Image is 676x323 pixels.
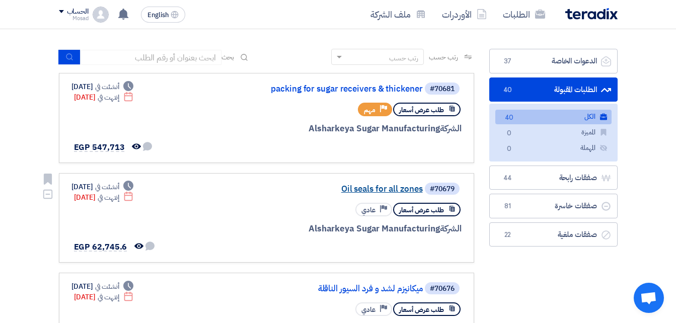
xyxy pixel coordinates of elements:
[221,185,423,194] a: Oil seals for all zones
[221,85,423,94] a: packing for sugar receivers & thickener
[362,3,434,26] a: ملف الشركة
[93,7,109,23] img: profile_test.png
[59,16,89,21] div: Mosad
[440,122,462,135] span: الشركة
[434,3,495,26] a: الأوردرات
[502,201,514,211] span: 81
[389,53,418,63] div: رتب حسب
[495,110,612,124] a: الكل
[98,292,119,302] span: إنتهت في
[141,7,185,23] button: English
[361,205,375,215] span: عادي
[95,182,119,192] span: أنشئت في
[81,50,221,65] input: ابحث بعنوان أو رقم الطلب
[219,122,462,135] div: Alsharkeya Sugar Manufacturing
[429,52,458,62] span: رتب حسب
[219,222,462,235] div: Alsharkeya Sugar Manufacturing
[67,8,89,16] div: الحساب
[98,92,119,103] span: إنتهت في
[147,12,169,19] span: English
[503,144,515,154] span: 0
[502,173,514,183] span: 44
[430,186,455,193] div: #70679
[489,49,618,73] a: الدعوات الخاصة37
[495,125,612,140] a: المميزة
[489,77,618,102] a: الطلبات المقبولة40
[74,192,134,203] div: [DATE]
[399,105,444,115] span: طلب عرض أسعار
[98,192,119,203] span: إنتهت في
[74,141,125,153] span: EGP 547,713
[634,283,664,313] div: Open chat
[495,141,612,155] a: المهملة
[71,281,134,292] div: [DATE]
[74,92,134,103] div: [DATE]
[430,86,455,93] div: #70681
[495,3,553,26] a: الطلبات
[489,166,618,190] a: صفقات رابحة44
[71,182,134,192] div: [DATE]
[430,285,455,292] div: #70676
[565,8,618,20] img: Teradix logo
[502,56,514,66] span: 37
[364,105,375,115] span: مهم
[95,82,119,92] span: أنشئت في
[221,52,235,62] span: بحث
[502,230,514,240] span: 22
[399,305,444,314] span: طلب عرض أسعار
[489,194,618,218] a: صفقات خاسرة81
[95,281,119,292] span: أنشئت في
[503,128,515,139] span: 0
[74,292,134,302] div: [DATE]
[221,284,423,293] a: ميكانيزم لشد و فرد السيور الناقلة
[440,222,462,235] span: الشركة
[489,222,618,247] a: صفقات ملغية22
[502,85,514,95] span: 40
[503,113,515,123] span: 40
[71,82,134,92] div: [DATE]
[74,241,127,253] span: EGP 62,745.6
[361,305,375,314] span: عادي
[399,205,444,215] span: طلب عرض أسعار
